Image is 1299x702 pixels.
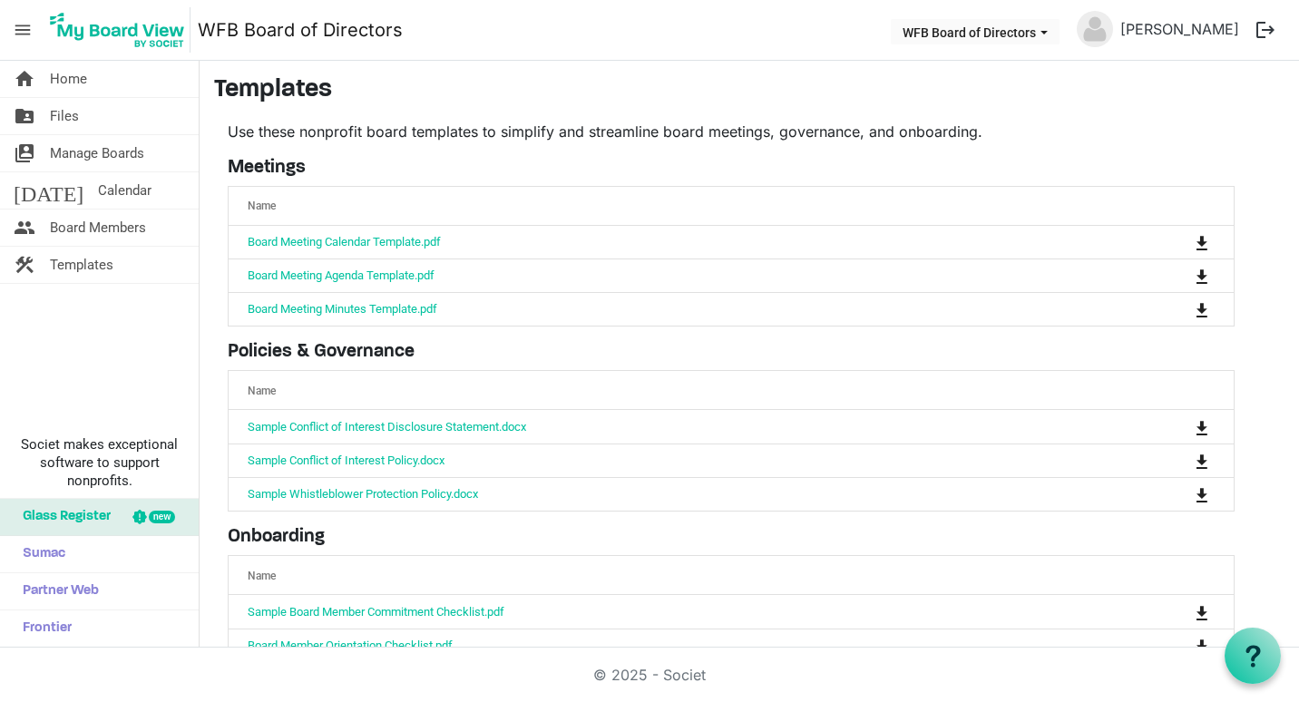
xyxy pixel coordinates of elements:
h3: Templates [214,75,1284,106]
img: no-profile-picture.svg [1077,11,1113,47]
span: construction [14,247,35,283]
span: Templates [50,247,113,283]
a: Board Meeting Agenda Template.pdf [248,268,435,282]
span: home [14,61,35,97]
span: Frontier [14,610,72,647]
td: is Command column column header [1120,410,1234,443]
td: is Command column column header [1120,595,1234,628]
img: My Board View Logo [44,7,190,53]
td: Sample Whistleblower Protection Policy.docx is template cell column header Name [229,477,1120,511]
span: Partner Web [14,573,99,609]
span: [DATE] [14,172,83,209]
td: is Command column column header [1120,629,1234,662]
a: © 2025 - Societ [593,666,706,684]
span: Societ makes exceptional software to support nonprofits. [8,435,190,490]
button: Download [1189,414,1215,439]
a: My Board View Logo [44,7,198,53]
button: Download [1189,633,1215,658]
p: Use these nonprofit board templates to simplify and streamline board meetings, governance, and on... [228,121,1235,142]
td: is Command column column header [1120,258,1234,292]
button: WFB Board of Directors dropdownbutton [891,19,1060,44]
button: Download [1189,448,1215,473]
td: Board Meeting Minutes Template.pdf is template cell column header Name [229,292,1120,326]
span: Glass Register [14,499,111,535]
a: WFB Board of Directors [198,12,403,48]
td: Sample Conflict of Interest Policy.docx is template cell column header Name [229,444,1120,477]
div: new [149,511,175,523]
a: Sample Conflict of Interest Policy.docx [248,453,444,467]
td: is Command column column header [1120,444,1234,477]
a: Board Meeting Calendar Template.pdf [248,235,441,249]
td: is Command column column header [1120,477,1234,511]
button: Download [1189,229,1215,255]
a: Sample Board Member Commitment Checklist.pdf [248,605,504,619]
h5: Policies & Governance [228,341,1235,363]
td: Sample Board Member Commitment Checklist.pdf is template cell column header Name [229,595,1120,628]
button: logout [1246,11,1284,49]
span: switch_account [14,135,35,171]
span: Home [50,61,87,97]
span: people [14,210,35,246]
a: [PERSON_NAME] [1113,11,1246,47]
a: Sample Conflict of Interest Disclosure Statement.docx [248,420,526,434]
td: Board Member Orientation Checklist.pdf is template cell column header Name [229,629,1120,662]
td: Board Meeting Agenda Template.pdf is template cell column header Name [229,258,1120,292]
td: is Command column column header [1120,292,1234,326]
span: Name [248,385,276,397]
span: Manage Boards [50,135,144,171]
h5: Onboarding [228,526,1235,548]
span: Name [248,570,276,582]
span: Calendar [98,172,151,209]
button: Download [1189,482,1215,507]
span: Name [248,200,276,212]
h5: Meetings [228,157,1235,179]
button: Download [1189,263,1215,288]
td: Board Meeting Calendar Template.pdf is template cell column header Name [229,226,1120,258]
a: Board Member Orientation Checklist.pdf [248,639,453,652]
span: Files [50,98,79,134]
td: is Command column column header [1120,226,1234,258]
td: Sample Conflict of Interest Disclosure Statement.docx is template cell column header Name [229,410,1120,443]
button: Download [1189,599,1215,624]
span: Board Members [50,210,146,246]
span: menu [5,13,40,47]
button: Download [1189,297,1215,322]
a: Sample Whistleblower Protection Policy.docx [248,487,478,501]
a: Board Meeting Minutes Template.pdf [248,302,437,316]
span: Sumac [14,536,65,572]
span: folder_shared [14,98,35,134]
